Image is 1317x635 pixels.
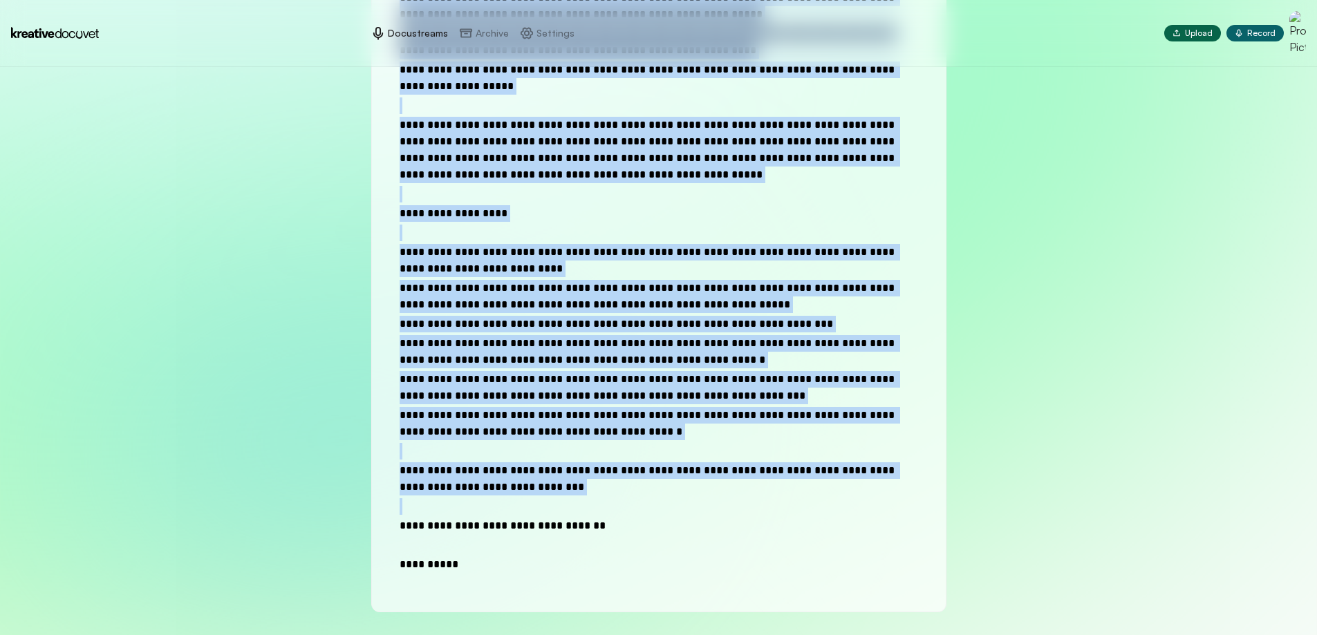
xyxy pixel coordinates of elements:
[459,26,509,40] a: Archive
[1226,25,1284,41] button: Record
[1247,28,1276,39] span: Record
[536,26,575,40] p: Settings
[476,26,509,40] p: Archive
[1185,28,1213,39] span: Upload
[1164,25,1221,41] button: Upload
[371,26,448,40] a: Docustreams
[388,26,448,40] p: Docustreams
[520,26,575,40] a: Settings
[1289,11,1306,55] img: Profile Picture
